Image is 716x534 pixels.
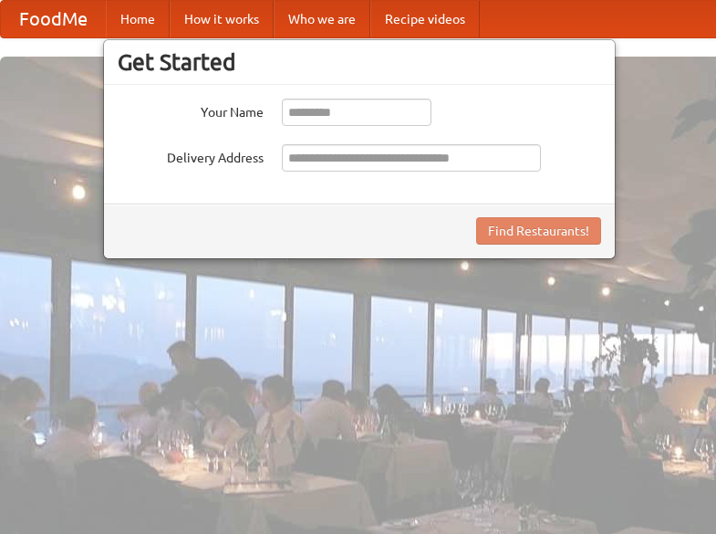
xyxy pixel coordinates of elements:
[118,144,264,167] label: Delivery Address
[1,1,106,37] a: FoodMe
[476,217,601,245] button: Find Restaurants!
[118,99,264,121] label: Your Name
[118,48,601,76] h3: Get Started
[370,1,480,37] a: Recipe videos
[106,1,170,37] a: Home
[274,1,370,37] a: Who we are
[170,1,274,37] a: How it works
